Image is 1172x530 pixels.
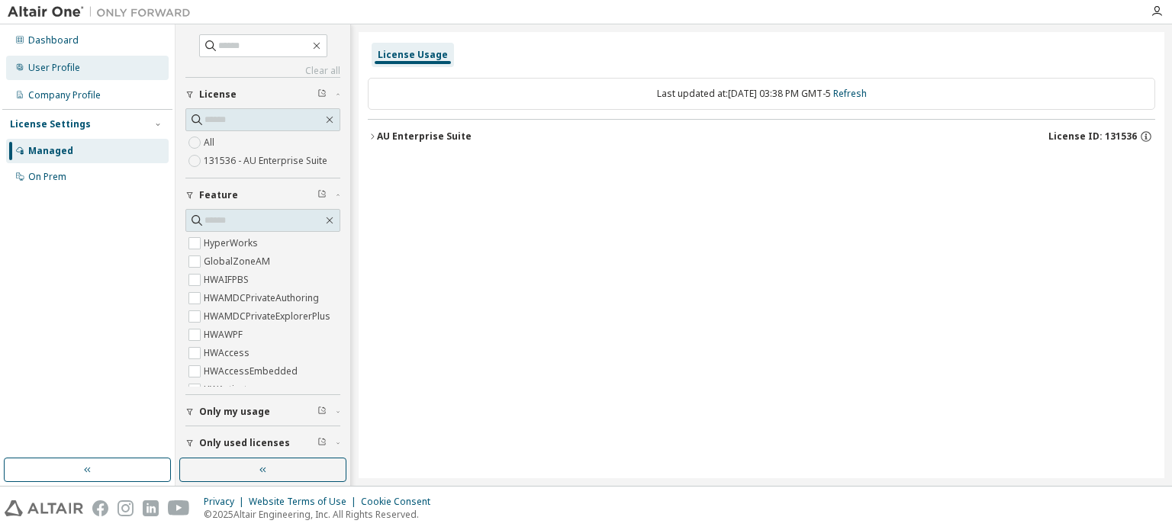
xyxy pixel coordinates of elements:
a: Refresh [833,87,867,100]
label: HWActivate [204,381,256,399]
div: AU Enterprise Suite [377,130,472,143]
label: HWAMDCPrivateExplorerPlus [204,307,333,326]
span: Feature [199,189,238,201]
span: Only my usage [199,406,270,418]
span: License [199,88,237,101]
button: Only used licenses [185,426,340,460]
img: youtube.svg [168,500,190,516]
img: linkedin.svg [143,500,159,516]
p: © 2025 Altair Engineering, Inc. All Rights Reserved. [204,508,439,521]
label: All [204,133,217,152]
span: Clear filter [317,406,327,418]
label: GlobalZoneAM [204,252,273,271]
label: HWAMDCPrivateAuthoring [204,289,322,307]
img: instagram.svg [118,500,134,516]
button: Feature [185,178,340,212]
div: License Settings [10,118,91,130]
div: License Usage [378,49,448,61]
div: Company Profile [28,89,101,101]
img: facebook.svg [92,500,108,516]
div: User Profile [28,62,80,74]
span: Clear filter [317,88,327,101]
div: Dashboard [28,34,79,47]
button: Only my usage [185,395,340,429]
label: HWAccess [204,344,253,362]
div: Last updated at: [DATE] 03:38 PM GMT-5 [368,78,1155,110]
a: Clear all [185,65,340,77]
button: License [185,78,340,111]
div: On Prem [28,171,66,183]
label: HWAWPF [204,326,246,344]
div: Privacy [204,496,249,508]
span: Clear filter [317,437,327,449]
span: Only used licenses [199,437,290,449]
img: Altair One [8,5,198,20]
div: Managed [28,145,73,157]
div: Website Terms of Use [249,496,361,508]
label: 131536 - AU Enterprise Suite [204,152,330,170]
div: Cookie Consent [361,496,439,508]
label: HyperWorks [204,234,261,252]
img: altair_logo.svg [5,500,83,516]
span: Clear filter [317,189,327,201]
label: HWAIFPBS [204,271,252,289]
span: License ID: 131536 [1048,130,1137,143]
button: AU Enterprise SuiteLicense ID: 131536 [368,120,1155,153]
label: HWAccessEmbedded [204,362,301,381]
